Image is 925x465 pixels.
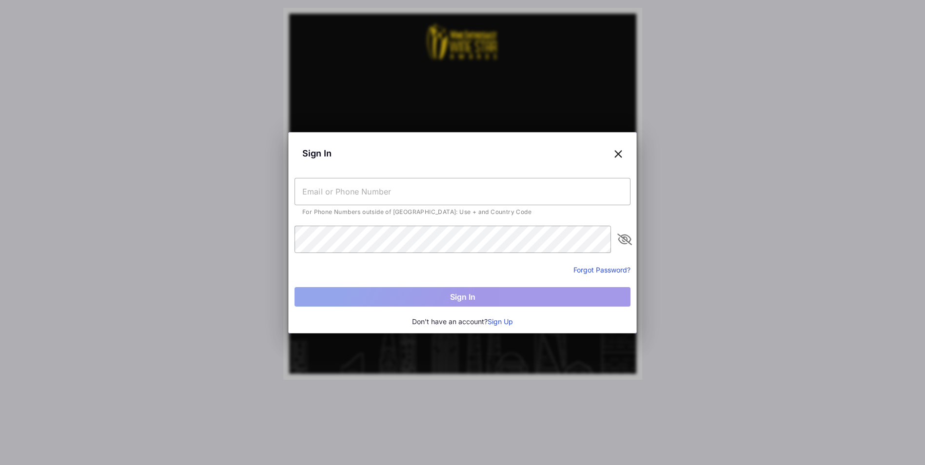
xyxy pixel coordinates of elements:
[295,316,630,327] div: Don't have an account?
[302,147,332,160] span: Sign In
[302,209,623,215] div: For Phone Numbers outside of [GEOGRAPHIC_DATA]: Use + and Country Code
[619,233,630,245] i: appended action
[573,265,630,275] button: Forgot Password?
[488,316,513,327] button: Sign Up
[295,287,630,307] button: Sign In
[295,178,630,205] input: Email or Phone Number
